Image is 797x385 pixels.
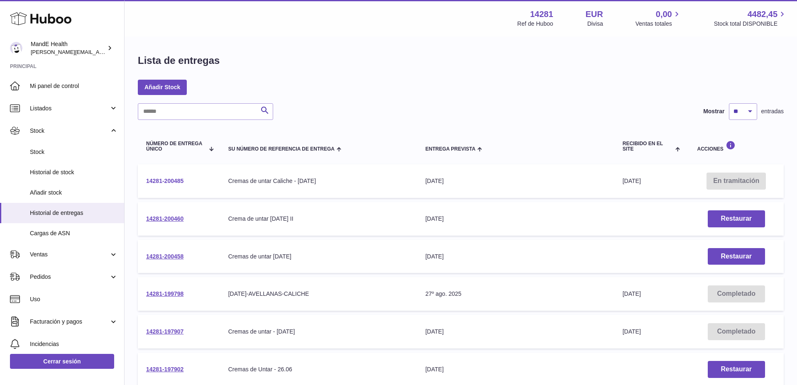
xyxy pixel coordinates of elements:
[30,229,118,237] span: Cargas de ASN
[228,253,409,261] div: Cremas de untar [DATE]
[708,210,765,227] button: Restaurar
[425,290,606,298] div: 27º ago. 2025
[587,20,603,28] div: Divisa
[30,295,118,303] span: Uso
[228,366,409,373] div: Cremas de Untar - 26.06
[636,9,682,28] a: 0,00 Ventas totales
[30,189,118,197] span: Añadir stock
[714,20,787,28] span: Stock total DISPONIBLE
[10,42,22,54] img: luis.mendieta@mandehealth.com
[30,273,109,281] span: Pedidos
[425,177,606,185] div: [DATE]
[697,141,775,152] div: Acciones
[517,20,553,28] div: Ref de Huboo
[425,146,476,152] span: Entrega prevista
[146,141,204,152] span: Número de entrega único
[425,215,606,223] div: [DATE]
[623,141,673,152] span: Recibido en el site
[146,366,183,373] a: 14281-197902
[623,178,641,184] span: [DATE]
[146,290,183,297] a: 14281-199798
[138,54,220,67] h1: Lista de entregas
[138,80,187,95] a: Añadir Stock
[30,209,118,217] span: Historial de entregas
[425,253,606,261] div: [DATE]
[228,146,335,152] span: Su número de referencia de entrega
[708,361,765,378] button: Restaurar
[30,318,109,326] span: Facturación y pagos
[623,328,641,335] span: [DATE]
[30,82,118,90] span: Mi panel de control
[703,107,724,115] label: Mostrar
[30,168,118,176] span: Historial de stock
[425,366,606,373] div: [DATE]
[30,105,109,112] span: Listados
[714,9,787,28] a: 4482,45 Stock total DISPONIBLE
[31,40,105,56] div: MandE Health
[228,215,409,223] div: Crema de untar [DATE] II
[623,290,641,297] span: [DATE]
[146,178,183,184] a: 14281-200485
[748,9,777,20] span: 4482,45
[228,177,409,185] div: Cremas de untar Caliche - [DATE]
[31,49,166,55] span: [PERSON_NAME][EMAIL_ADDRESS][DOMAIN_NAME]
[636,20,682,28] span: Ventas totales
[656,9,672,20] span: 0,00
[708,248,765,265] button: Restaurar
[146,253,183,260] a: 14281-200458
[146,215,183,222] a: 14281-200460
[30,251,109,258] span: Ventas
[30,340,118,348] span: Incidencias
[10,354,114,369] a: Cerrar sesión
[146,328,183,335] a: 14281-197907
[530,9,553,20] strong: 14281
[228,290,409,298] div: [DATE]-AVELLANAS-CALICHE
[30,127,109,135] span: Stock
[761,107,784,115] span: entradas
[425,328,606,336] div: [DATE]
[30,148,118,156] span: Stock
[228,328,409,336] div: Cremas de untar - [DATE]
[586,9,603,20] strong: EUR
